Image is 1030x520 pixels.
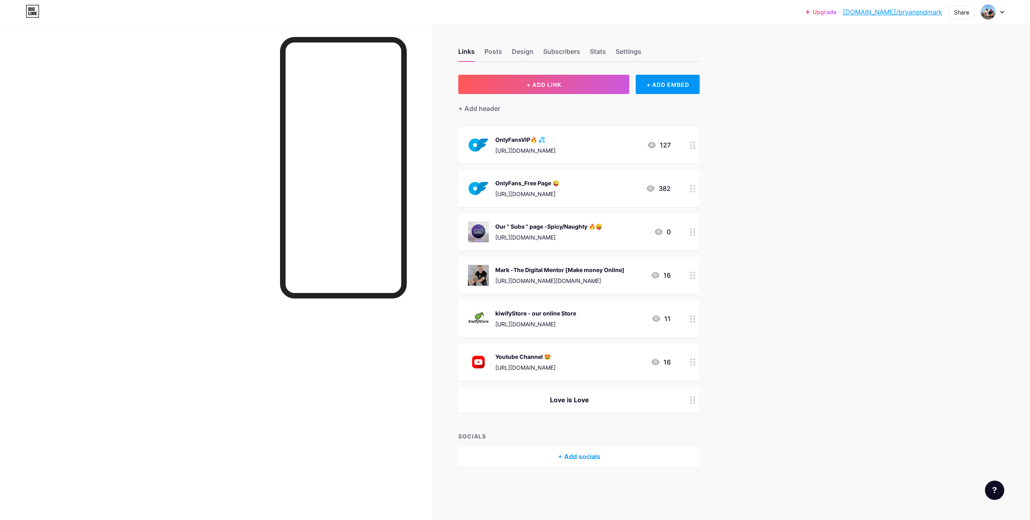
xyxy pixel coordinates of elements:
[647,140,671,150] div: 127
[468,352,489,373] img: Youtube Channel 🤩
[468,178,489,199] img: OnlyFans_Free Page 😜
[512,47,534,61] div: Design
[468,395,671,405] div: Love is Love
[495,179,559,187] div: OnlyFans_Free Page 😜
[458,447,700,466] div: + Add socials
[458,432,700,440] div: SOCIALS
[458,75,629,94] button: + ADD LINK
[458,104,500,113] div: + Add header
[468,265,489,286] img: Mark -The Digital Mentor [Make money Online]
[590,47,606,61] div: Stats
[468,308,489,329] img: kiwifyStore - our online Store
[495,309,576,317] div: kiwifyStore - our online Store
[651,314,671,323] div: 11
[806,9,836,15] a: Upgrade
[654,227,671,237] div: 0
[636,75,700,94] div: + ADD EMBED
[981,4,996,20] img: Bryan-and Mark
[527,81,561,88] span: + ADD LINK
[495,266,624,274] div: Mark -The Digital Mentor [Make money Online]
[495,276,624,285] div: [URL][DOMAIN_NAME][DOMAIN_NAME]
[651,270,671,280] div: 16
[495,135,556,144] div: OnlyFansVIP🔥 💦
[843,7,942,17] a: [DOMAIN_NAME]/bryanandmark
[468,221,489,242] img: Our " Subs " page -Spicy/Naughty 🔥😛
[458,47,475,61] div: Links
[495,233,602,242] div: [URL][DOMAIN_NAME]
[616,47,641,61] div: Settings
[495,190,559,198] div: [URL][DOMAIN_NAME]
[646,184,671,193] div: 382
[954,8,969,16] div: Share
[468,135,489,156] img: OnlyFansVIP🔥 💦
[543,47,580,61] div: Subscribers
[495,320,576,328] div: [URL][DOMAIN_NAME]
[495,363,556,372] div: [URL][DOMAIN_NAME]
[651,357,671,367] div: 16
[495,222,602,231] div: Our " Subs " page -Spicy/Naughty 🔥😛
[495,146,556,155] div: [URL][DOMAIN_NAME]
[484,47,502,61] div: Posts
[495,352,556,361] div: Youtube Channel 🤩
